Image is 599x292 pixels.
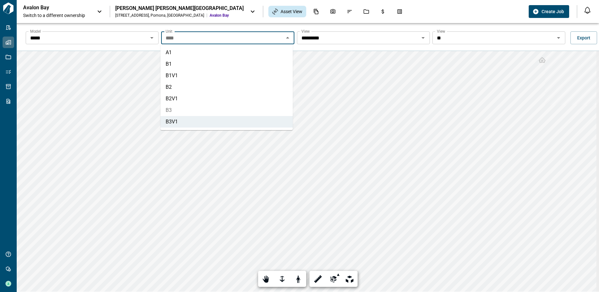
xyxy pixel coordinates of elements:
span: Export [577,35,590,41]
div: [STREET_ADDRESS] , Pomona , [GEOGRAPHIC_DATA] [115,13,204,18]
div: Asset View [268,6,306,17]
span: Asset View [281,8,302,15]
li: B3V1 [161,116,293,128]
p: Avalon Bay [23,4,81,11]
li: B1 [161,58,293,70]
div: Photos [326,6,340,17]
li: B3 [161,104,293,116]
button: Close [283,33,292,42]
button: Open [147,33,156,42]
button: Open notification feed [582,5,593,15]
div: Takeoff Center [393,6,406,17]
div: Budgets [376,6,390,17]
label: View [301,29,310,34]
div: [PERSON_NAME] [PERSON_NAME][GEOGRAPHIC_DATA] [115,5,244,12]
div: Jobs [360,6,373,17]
button: Open [554,33,563,42]
span: Switch to a different ownership [23,12,91,19]
div: Issues & Info [343,6,356,17]
label: Unit [166,29,172,34]
li: B2V1 [161,93,293,104]
span: Create Job [542,8,564,15]
li: B1V1 [161,70,293,81]
span: Avalon Bay [210,13,244,18]
button: Create Job [529,5,569,18]
li: A1 [161,47,293,58]
label: Model [30,29,41,34]
label: View [437,29,445,34]
button: Open [419,33,428,42]
div: Documents [309,6,323,17]
li: B2 [161,81,293,93]
button: Export [570,31,597,44]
